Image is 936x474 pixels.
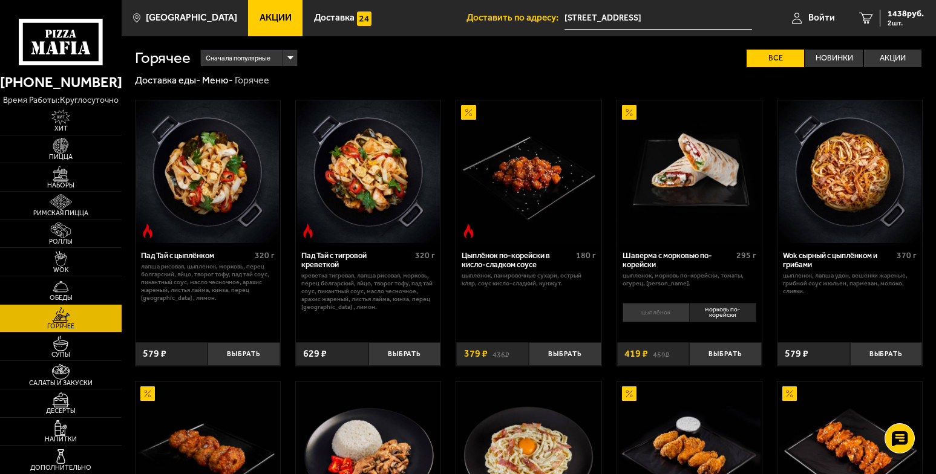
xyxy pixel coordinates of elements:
[653,349,670,359] s: 459 ₽
[493,349,509,359] s: 436 ₽
[140,224,155,238] img: Острое блюдо
[357,11,371,26] img: 15daf4d41897b9f0e9f617042186c801.svg
[202,74,233,86] a: Меню-
[624,349,648,359] span: 419 ₽
[576,250,596,261] span: 180 г
[565,7,751,30] input: Ваш адрес доставки
[314,13,355,22] span: Доставка
[301,224,315,238] img: Острое блюдо
[805,50,863,67] label: Новинки
[779,100,921,243] img: Wok сырный с цыплёнком и грибами
[689,342,762,366] button: Выбрать
[808,13,835,22] span: Войти
[255,250,275,261] span: 320 г
[143,349,166,359] span: 579 ₽
[235,74,269,87] div: Горячее
[736,250,756,261] span: 295 г
[888,19,924,27] span: 2 шт.
[623,272,756,288] p: цыпленок, морковь по-корейски, томаты, огурец, [PERSON_NAME].
[206,49,270,68] span: Сначала популярные
[461,224,476,238] img: Острое блюдо
[618,100,761,243] img: Шаверма с морковью по-корейски
[864,50,921,67] label: Акции
[617,299,762,334] div: 0
[141,263,275,302] p: лапша рисовая, цыпленок, морковь, перец болгарский, яйцо, творог тофу, пад тай соус, пикантный со...
[783,272,917,296] p: цыпленок, лапша удон, вешенки жареные, грибной соус Жюльен, пармезан, молоко, сливки.
[747,50,804,67] label: Все
[301,272,435,311] p: креветка тигровая, лапша рисовая, морковь, перец болгарский, яйцо, творог тофу, пад тай соус, пик...
[782,386,797,401] img: Акционный
[456,100,601,243] a: АкционныйОстрое блюдоЦыплёнок по-корейски в кисло-сладком соусе
[368,342,441,366] button: Выбрать
[415,250,435,261] span: 320 г
[140,386,155,401] img: Акционный
[785,349,808,359] span: 579 ₽
[623,303,689,322] li: цыплёнок
[783,251,894,270] div: Wok сырный с цыплёнком и грибами
[850,342,923,366] button: Выбрать
[462,272,595,288] p: цыпленок, панировочные сухари, острый кляр, Соус кисло-сладкий, кунжут.
[461,105,476,120] img: Акционный
[296,100,440,243] a: Острое блюдоПад Тай с тигровой креветкой
[301,251,412,270] div: Пад Тай с тигровой креветкой
[136,100,279,243] img: Пад Тай с цыплёнком
[297,100,440,243] img: Пад Тай с тигровой креветкой
[897,250,917,261] span: 370 г
[622,386,637,401] img: Акционный
[689,303,756,322] li: морковь по-корейски
[208,342,280,366] button: Выбрать
[617,100,762,243] a: АкционныйШаверма с морковью по-корейски
[623,251,733,270] div: Шаверма с морковью по-корейски
[136,100,280,243] a: Острое блюдоПад Тай с цыплёнком
[888,10,924,18] span: 1438 руб.
[462,251,572,270] div: Цыплёнок по-корейски в кисло-сладком соусе
[303,349,327,359] span: 629 ₽
[622,105,637,120] img: Акционный
[135,50,191,66] h1: Горячее
[260,13,292,22] span: Акции
[146,13,237,22] span: [GEOGRAPHIC_DATA]
[457,100,600,243] img: Цыплёнок по-корейски в кисло-сладком соусе
[466,13,565,22] span: Доставить по адресу:
[135,74,200,86] a: Доставка еды-
[777,100,922,243] a: Wok сырный с цыплёнком и грибами
[464,349,488,359] span: 379 ₽
[141,251,252,260] div: Пад Тай с цыплёнком
[529,342,601,366] button: Выбрать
